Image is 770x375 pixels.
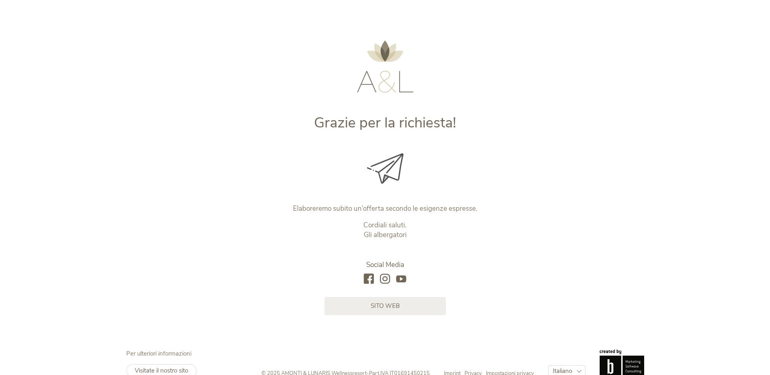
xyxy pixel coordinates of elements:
[314,113,456,133] span: Grazie per la richiesta!
[364,274,374,285] a: facebook
[396,274,406,285] a: youtube
[325,297,446,315] a: sito web
[135,367,188,375] span: Visitate il nostro sito
[371,302,400,310] span: sito web
[357,40,414,93] img: AMONTI & LUNARIS Wellnessresort
[216,220,554,240] p: Cordiali saluti. Gli albergatori
[367,153,403,184] img: Grazie per la richiesta!
[126,350,191,358] span: Per ulteriori informazioni
[380,274,390,285] a: instagram
[366,260,404,269] span: Social Media
[216,204,554,214] p: Elaboreremo subito un’offerta secondo le esigenze espresse.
